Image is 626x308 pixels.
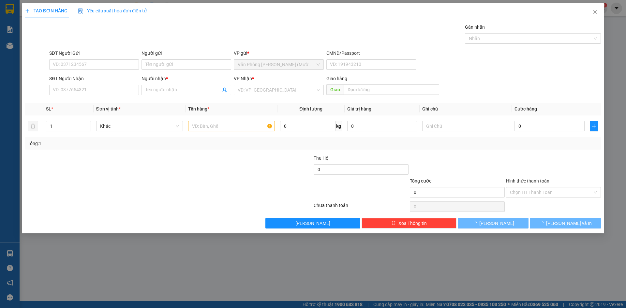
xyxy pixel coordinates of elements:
[347,121,417,131] input: 0
[410,178,431,183] span: Tổng cước
[592,9,598,15] span: close
[142,50,231,57] div: Người gửi
[472,221,480,225] span: loading
[420,103,512,115] th: Ghi chú
[28,121,38,131] button: delete
[539,221,546,225] span: loading
[25,8,67,13] span: TẠO ĐƠN HÀNG
[326,50,416,57] div: CMND/Passport
[100,121,179,131] span: Khác
[480,220,514,227] span: [PERSON_NAME]
[296,220,331,227] span: [PERSON_NAME]
[188,106,209,111] span: Tên hàng
[362,218,457,228] button: deleteXóa Thông tin
[28,140,242,147] div: Tổng: 1
[326,84,344,95] span: Giao
[222,87,228,93] span: user-add
[78,8,83,14] img: icon
[46,106,51,111] span: SL
[25,8,30,13] span: plus
[78,8,147,13] span: Yêu cầu xuất hóa đơn điện tử
[344,84,439,95] input: Dọc đường
[266,218,361,228] button: [PERSON_NAME]
[458,218,529,228] button: [PERSON_NAME]
[398,220,427,227] span: Xóa Thông tin
[314,155,329,161] span: Thu Hộ
[49,50,139,57] div: SĐT Người Gửi
[300,106,323,111] span: Định lượng
[335,121,342,131] span: kg
[530,218,601,228] button: [PERSON_NAME] và In
[234,76,252,81] span: VP Nhận
[49,75,139,82] div: SĐT Người Nhận
[326,76,347,81] span: Giao hàng
[238,60,320,69] span: Văn Phòng Trần Phú (Mường Thanh)
[142,75,231,82] div: Người nhận
[188,121,275,131] input: VD: Bàn, Ghế
[423,121,509,131] input: Ghi Chú
[465,24,485,30] label: Gán nhãn
[391,221,396,226] span: delete
[506,178,549,183] label: Hình thức thanh toán
[586,3,604,22] button: Close
[590,124,598,129] span: plus
[514,106,537,111] span: Cước hàng
[347,106,371,111] span: Giá trị hàng
[234,50,324,57] div: VP gửi
[96,106,121,111] span: Đơn vị tính
[590,121,598,131] button: plus
[546,220,592,227] span: [PERSON_NAME] và In
[313,202,409,213] div: Chưa thanh toán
